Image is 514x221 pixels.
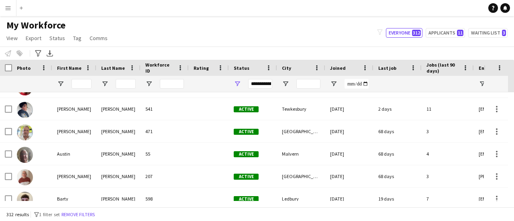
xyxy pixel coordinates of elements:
[71,79,92,89] input: First Name Filter Input
[141,120,189,142] div: 471
[96,188,141,210] div: [PERSON_NAME]
[330,80,337,87] button: Open Filter Menu
[457,30,463,36] span: 11
[52,165,96,187] div: [PERSON_NAME]
[52,188,96,210] div: Barty
[45,49,55,58] app-action-btn: Export XLSX
[277,143,325,165] div: Malvern
[145,62,174,74] span: Workforce ID
[52,98,96,120] div: [PERSON_NAME]
[325,143,373,165] div: [DATE]
[141,165,189,187] div: 207
[17,102,33,118] img: Annie Webb
[141,143,189,165] div: 55
[468,28,508,38] button: Waiting list3
[160,79,184,89] input: Workforce ID Filter Input
[39,211,60,217] span: 1 filter set
[73,34,82,42] span: Tag
[234,106,259,112] span: Active
[141,188,189,210] div: 598
[57,65,82,71] span: First Name
[234,65,249,71] span: Status
[90,34,108,42] span: Comms
[17,124,33,140] img: Anthony Phelps
[52,143,96,165] div: Austin
[17,65,31,71] span: Photo
[96,165,141,187] div: [PERSON_NAME]
[373,98,422,120] div: 2 days
[422,165,474,187] div: 3
[194,65,209,71] span: Rating
[422,120,474,142] div: 3
[373,120,422,142] div: 68 days
[234,80,241,87] button: Open Filter Menu
[101,65,125,71] span: Last Name
[26,34,41,42] span: Export
[479,65,492,71] span: Email
[234,174,259,180] span: Active
[234,129,259,135] span: Active
[96,120,141,142] div: [PERSON_NAME]
[325,98,373,120] div: [DATE]
[373,143,422,165] div: 68 days
[277,120,325,142] div: [GEOGRAPHIC_DATA]
[325,120,373,142] div: [DATE]
[96,143,141,165] div: [PERSON_NAME]
[86,33,111,43] a: Comms
[373,188,422,210] div: 19 days
[330,65,346,71] span: Joined
[386,28,422,38] button: Everyone312
[17,192,33,208] img: Barty Hunt
[57,80,64,87] button: Open Filter Menu
[277,165,325,187] div: [GEOGRAPHIC_DATA]
[145,80,153,87] button: Open Filter Menu
[502,30,506,36] span: 3
[277,188,325,210] div: Ledbury
[412,30,421,36] span: 312
[422,98,474,120] div: 11
[96,98,141,120] div: [PERSON_NAME]
[422,143,474,165] div: 4
[234,151,259,157] span: Active
[6,34,18,42] span: View
[277,98,325,120] div: Tewkesbury
[6,19,65,31] span: My Workforce
[52,120,96,142] div: [PERSON_NAME]
[479,80,486,87] button: Open Filter Menu
[325,188,373,210] div: [DATE]
[296,79,320,89] input: City Filter Input
[70,33,85,43] a: Tag
[60,210,96,219] button: Remove filters
[101,80,108,87] button: Open Filter Menu
[141,98,189,120] div: 541
[17,169,33,185] img: Barry Wainwright
[22,33,45,43] a: Export
[116,79,136,89] input: Last Name Filter Input
[373,165,422,187] div: 68 days
[46,33,68,43] a: Status
[17,147,33,163] img: Austin Davies
[422,188,474,210] div: 7
[49,34,65,42] span: Status
[234,196,259,202] span: Active
[282,65,291,71] span: City
[378,65,396,71] span: Last job
[3,33,21,43] a: View
[282,80,289,87] button: Open Filter Menu
[325,165,373,187] div: [DATE]
[426,62,459,74] span: Jobs (last 90 days)
[426,28,465,38] button: Applicants11
[345,79,369,89] input: Joined Filter Input
[33,49,43,58] app-action-btn: Advanced filters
